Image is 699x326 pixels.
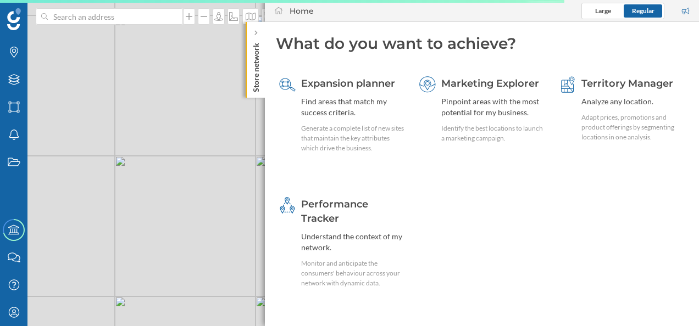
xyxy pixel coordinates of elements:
span: Regular [632,7,654,15]
div: What do you want to achieve? [276,33,688,54]
img: explorer.svg [419,76,436,93]
p: Store network [251,38,262,92]
span: Territory Manager [581,77,673,89]
span: Expansion planner [301,77,395,89]
div: Find areas that match my success criteria. [301,96,404,118]
div: Pinpoint areas with the most potential for my business. [441,96,545,118]
img: search-areas.svg [279,76,296,93]
div: Generate a complete list of new sites that maintain the key attributes which drive the business. [301,123,404,153]
div: Adapt prices, promotions and product offerings by segmenting locations in one analysis. [581,113,685,142]
div: Analyze any location. [581,96,685,107]
span: Large [595,7,611,15]
div: Monitor and anticipate the consumers' behaviour across your network with dynamic data. [301,258,404,288]
span: Marketing Explorer [441,77,539,89]
img: Geoblink Logo [7,8,21,30]
img: monitoring-360.svg [279,197,296,213]
img: territory-manager.svg [559,76,576,93]
div: Understand the context of my network. [301,231,404,253]
span: Performance Tracker [301,198,368,224]
div: Identify the best locations to launch a marketing campaign. [441,123,545,143]
div: Home [290,5,314,16]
